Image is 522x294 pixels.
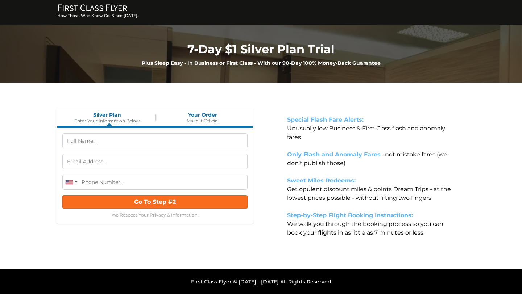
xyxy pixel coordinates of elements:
[62,154,248,169] input: Email Address...
[287,116,364,123] strong: Special Flash Fare Alerts:
[287,177,356,184] strong: Sweet Miles Redeems:
[59,118,155,123] span: Enter Your Information Below
[59,112,155,118] span: Silver Plan
[287,220,459,237] p: We walk you through the booking process so you can book your flights in as little as 7 minutes or...
[56,278,466,285] h2: First Class Flyer © [DATE] - [DATE] All Rights Reserved
[287,124,459,142] p: Unusually low Business & First Class flash and anomaly fares
[155,112,251,118] span: Your Order
[57,13,466,18] h3: How Those Who Know Go. Since [DATE].
[63,175,79,189] div: United States: +1
[155,118,251,123] span: Make It Official
[287,212,413,219] strong: Step-by-Step Flight Booking Instructions:
[62,175,248,190] input: Phone Number...
[187,42,335,56] strong: 7-Day $1 Silver Plan Trial
[134,198,176,205] span: Go To Step #2
[62,195,248,209] button: Go To Step #2
[287,151,381,158] strong: Only Flash and Anomaly Fares
[287,185,459,202] p: Get opulent discount miles & points Dream Trips - at the lowest prices possible - without lifting...
[142,60,381,66] strong: Plus Sleep Easy - In Business or First Class - With our 90-Day 100% Money-Back Guarantee
[287,150,459,168] p: – not mistake fares (we don’t publish those)
[112,212,199,218] span: We Respect Your Privacy & Information.
[62,133,248,148] input: Full Name...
